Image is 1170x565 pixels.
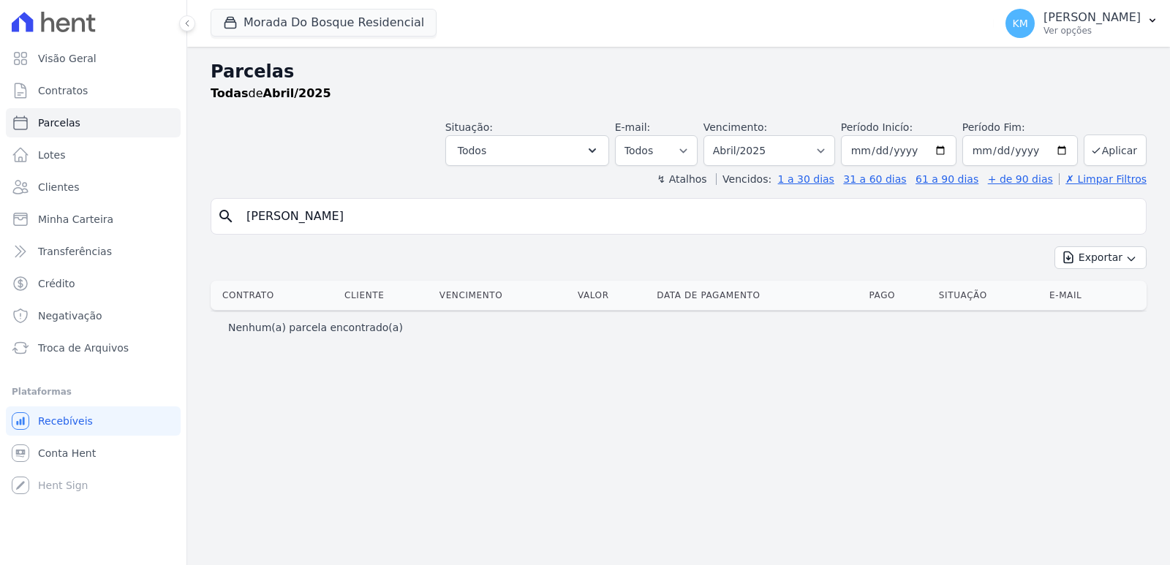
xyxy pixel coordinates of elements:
span: Conta Hent [38,446,96,460]
label: E-mail: [615,121,651,133]
th: E-mail [1043,281,1125,310]
p: [PERSON_NAME] [1043,10,1141,25]
label: Vencidos: [716,173,771,185]
label: ↯ Atalhos [657,173,706,185]
a: 31 a 60 dias [843,173,906,185]
span: Troca de Arquivos [38,341,129,355]
th: Data de Pagamento [651,281,863,310]
a: Lotes [6,140,181,170]
a: Troca de Arquivos [6,333,181,363]
label: Situação: [445,121,493,133]
button: KM [PERSON_NAME] Ver opções [994,3,1170,44]
a: 1 a 30 dias [778,173,834,185]
a: 61 a 90 dias [916,173,978,185]
a: Minha Carteira [6,205,181,234]
input: Buscar por nome do lote ou do cliente [238,202,1140,231]
th: Pago [864,281,933,310]
strong: Todas [211,86,249,100]
p: Ver opções [1043,25,1141,37]
a: Parcelas [6,108,181,137]
span: Clientes [38,180,79,194]
a: + de 90 dias [988,173,1053,185]
h2: Parcelas [211,58,1147,85]
div: Plataformas [12,383,175,401]
a: Crédito [6,269,181,298]
button: Aplicar [1084,134,1147,166]
a: Recebíveis [6,406,181,436]
label: Período Inicío: [841,121,913,133]
span: Transferências [38,244,112,259]
span: Crédito [38,276,75,291]
th: Valor [572,281,651,310]
span: Contratos [38,83,88,98]
span: Parcelas [38,115,80,130]
span: Lotes [38,148,66,162]
th: Contrato [211,281,339,310]
th: Vencimento [434,281,572,310]
span: Negativação [38,308,102,323]
i: search [217,208,235,225]
a: Clientes [6,172,181,202]
span: KM [1012,18,1027,29]
span: Recebíveis [38,414,93,428]
label: Período Fim: [962,120,1078,135]
a: Contratos [6,76,181,105]
th: Situação [933,281,1043,310]
span: Visão Geral [38,51,97,66]
p: de [211,85,331,102]
a: Negativação [6,301,181,330]
label: Vencimento: [703,121,767,133]
span: Minha Carteira [38,212,113,227]
p: Nenhum(a) parcela encontrado(a) [228,320,403,335]
a: Conta Hent [6,439,181,468]
button: Todos [445,135,609,166]
a: ✗ Limpar Filtros [1059,173,1147,185]
span: Todos [458,142,486,159]
button: Exportar [1054,246,1147,269]
th: Cliente [339,281,434,310]
a: Transferências [6,237,181,266]
strong: Abril/2025 [263,86,331,100]
button: Morada Do Bosque Residencial [211,9,437,37]
a: Visão Geral [6,44,181,73]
